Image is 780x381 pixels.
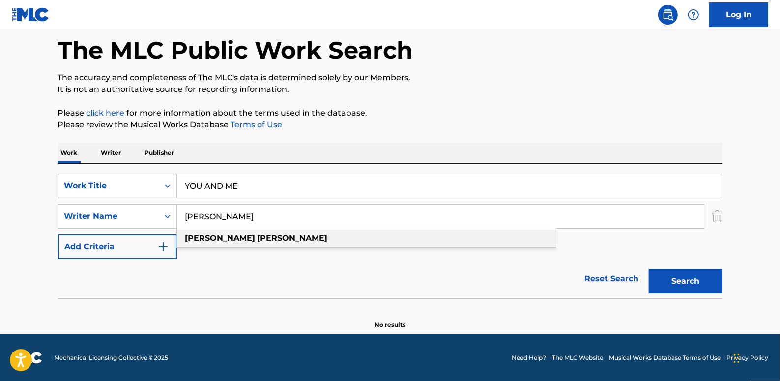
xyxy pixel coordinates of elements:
div: Writer Name [64,210,153,222]
iframe: Chat Widget [731,334,780,381]
form: Search Form [58,174,722,298]
a: Reset Search [580,268,644,290]
img: MLC Logo [12,7,50,22]
strong: [PERSON_NAME] [185,234,256,243]
a: click here [87,108,125,117]
h1: The MLC Public Work Search [58,35,413,65]
p: Work [58,143,81,163]
p: It is not an authoritative source for recording information. [58,84,722,95]
a: Musical Works Database Terms of Use [609,353,721,362]
p: The accuracy and completeness of The MLC's data is determined solely by our Members. [58,72,722,84]
img: search [662,9,674,21]
p: No results [375,309,405,329]
div: Help [684,5,703,25]
a: Need Help? [512,353,546,362]
img: 9d2ae6d4665cec9f34b9.svg [157,241,169,253]
div: Work Title [64,180,153,192]
button: Search [649,269,722,293]
a: Privacy Policy [726,353,768,362]
p: Publisher [142,143,177,163]
div: Drag [734,344,740,373]
span: Mechanical Licensing Collective © 2025 [54,353,168,362]
button: Add Criteria [58,234,177,259]
p: Please for more information about the terms used in the database. [58,107,722,119]
img: logo [12,352,42,364]
img: Delete Criterion [712,204,722,229]
img: help [688,9,699,21]
strong: [PERSON_NAME] [258,234,328,243]
p: Writer [98,143,124,163]
a: Terms of Use [229,120,283,129]
a: Public Search [658,5,678,25]
p: Please review the Musical Works Database [58,119,722,131]
a: The MLC Website [552,353,603,362]
a: Log In [709,2,768,27]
